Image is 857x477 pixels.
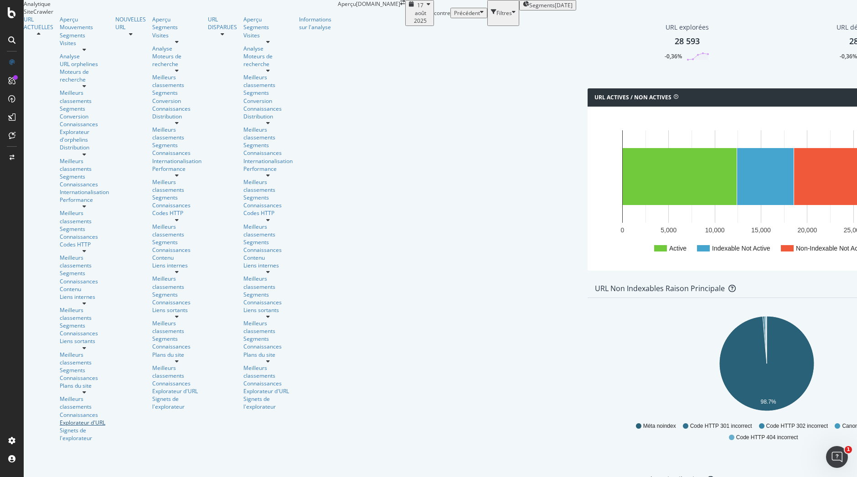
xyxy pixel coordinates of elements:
a: Segments [60,322,109,329]
a: Analyse [243,45,293,52]
a: Connaissances [152,246,201,254]
a: Aperçu [152,15,201,23]
a: Distribution [60,144,109,151]
div: Internationalisation [243,157,293,165]
font: Connaissances [60,180,98,188]
a: Meilleurs classements [243,275,293,290]
a: Liens internes [152,262,201,269]
font: Segments [243,141,269,149]
a: Analyse [60,52,109,60]
a: Segments [152,238,201,246]
div: Contenu [243,254,293,262]
a: Visites [152,31,201,39]
a: Performance [60,196,109,204]
div: Connaissances [152,149,201,157]
font: Contenu [152,254,174,262]
a: Connaissances [243,105,293,113]
div: Meilleurs classements [60,89,109,104]
div: Internationalisation [60,188,109,196]
a: Connaissances [152,201,201,209]
font: Liens internes [243,262,279,269]
div: Meilleurs classements [243,319,293,335]
div: Moteurs de recherche [243,52,293,68]
font: Connaissances [60,277,98,285]
div: Meilleurs classements [152,73,201,89]
font: Performance [243,165,277,173]
font: Explorateur d'orphelins [60,128,89,144]
div: Segments [152,89,201,97]
div: Connaissances [243,149,293,157]
div: Connaissances [243,246,293,254]
a: Liens internes [243,262,293,269]
font: Distribution [243,113,273,120]
a: Segments [152,141,201,149]
font: Meilleurs classements [243,73,275,89]
font: Connaissances [152,149,191,157]
div: Visites [60,39,109,47]
font: Conversion [152,97,181,105]
a: Meilleurs classements [152,223,201,238]
a: Segments [60,105,109,113]
font: Meilleurs classements [152,223,184,238]
font: Codes HTTP [60,241,91,248]
div: Liens sortants [60,337,109,345]
font: Aperçu [152,15,170,23]
font: Filtres [496,9,512,17]
a: URL orphelines [60,60,109,68]
div: Distribution [243,113,293,120]
a: Meilleurs classements [152,319,201,335]
font: Analyse [60,52,80,60]
a: Segments [243,89,293,97]
font: Connaissances [152,343,191,350]
a: Segments [152,291,201,298]
div: Connaissances [243,343,293,350]
font: Segments [152,238,178,246]
div: Contenu [152,254,201,262]
font: Contenu [60,285,81,293]
a: Meilleurs classements [60,209,109,225]
div: Connaissances [60,180,109,188]
font: Analyse [152,45,172,52]
a: Meilleurs classements [243,126,293,141]
font: Segments [60,173,85,180]
a: Conversion [243,97,293,105]
font: Connaissances [243,246,282,254]
font: Segments [152,291,178,298]
div: Contenu [60,285,109,293]
font: Visites [243,31,260,39]
font: Connaissances [152,298,191,306]
a: Meilleurs classements [60,254,109,269]
a: Aperçu [243,15,293,23]
div: Connaissances [152,298,201,306]
a: Segments [152,335,201,343]
a: Meilleurs classements [60,157,109,173]
font: Segments [60,322,85,329]
font: Distribution [152,113,182,120]
font: Connaissances [243,105,282,113]
div: Analyse [152,45,201,52]
font: URL DISPARUES [208,15,237,31]
a: Conversion [60,113,109,120]
a: Meilleurs classements [243,178,293,194]
font: Connaissances [243,298,282,306]
font: Liens internes [152,262,188,269]
a: Segments [60,225,109,233]
a: Performance [152,165,201,173]
a: Meilleurs classements [152,275,201,290]
a: Connaissances [60,277,109,285]
font: Liens sortants [243,306,279,314]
